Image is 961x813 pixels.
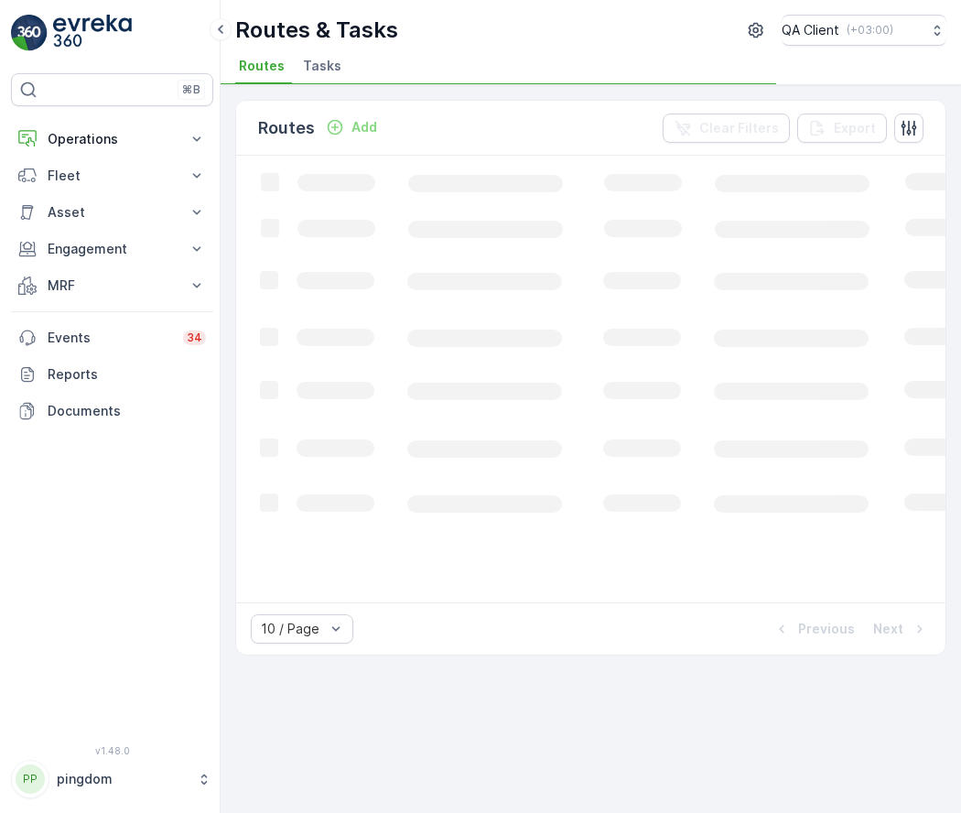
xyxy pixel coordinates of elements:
[16,764,45,794] div: PP
[48,203,177,222] p: Asset
[48,276,177,295] p: MRF
[48,402,206,420] p: Documents
[663,114,790,143] button: Clear Filters
[11,356,213,393] a: Reports
[797,114,887,143] button: Export
[11,121,213,157] button: Operations
[11,157,213,194] button: Fleet
[303,57,341,75] span: Tasks
[699,119,779,137] p: Clear Filters
[48,365,206,384] p: Reports
[187,331,202,345] p: 34
[57,770,188,788] p: pingdom
[834,119,876,137] p: Export
[351,118,377,136] p: Add
[871,618,931,640] button: Next
[782,15,946,46] button: QA Client(+03:00)
[53,15,132,51] img: logo_light-DOdMpM7g.png
[48,240,177,258] p: Engagement
[48,167,177,185] p: Fleet
[798,620,855,638] p: Previous
[319,116,384,138] button: Add
[48,329,172,347] p: Events
[11,760,213,798] button: PPpingdom
[847,23,893,38] p: ( +03:00 )
[782,21,839,39] p: QA Client
[235,16,398,45] p: Routes & Tasks
[48,130,177,148] p: Operations
[11,267,213,304] button: MRF
[771,618,857,640] button: Previous
[11,320,213,356] a: Events34
[873,620,903,638] p: Next
[258,115,315,141] p: Routes
[11,393,213,429] a: Documents
[11,15,48,51] img: logo
[11,231,213,267] button: Engagement
[11,745,213,756] span: v 1.48.0
[239,57,285,75] span: Routes
[182,82,200,97] p: ⌘B
[11,194,213,231] button: Asset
